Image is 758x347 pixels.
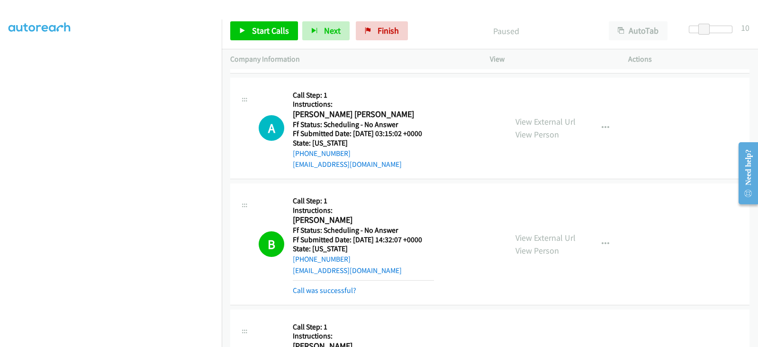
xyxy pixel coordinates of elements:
button: AutoTab [609,21,668,40]
h5: State: [US_STATE] [293,244,434,254]
h5: Instructions: [293,331,434,341]
a: Call was successful? [293,286,356,295]
a: View Person [515,129,559,140]
h5: Ff Status: Scheduling - No Answer [293,120,434,129]
h5: Ff Status: Scheduling - No Answer [293,226,434,235]
a: [EMAIL_ADDRESS][DOMAIN_NAME] [293,160,402,169]
h2: [PERSON_NAME] [PERSON_NAME] [293,109,434,120]
h5: Call Step: 1 [293,322,434,332]
h5: Call Step: 1 [293,91,434,100]
span: Start Calls [252,25,289,36]
p: Paused [421,25,592,37]
iframe: Resource Center [731,136,758,211]
div: 10 [741,21,749,34]
a: [EMAIL_ADDRESS][DOMAIN_NAME] [293,266,402,275]
p: Company Information [230,54,473,65]
a: View Person [515,245,559,256]
p: Actions [628,54,749,65]
h1: B [259,231,284,257]
h5: Instructions: [293,100,434,109]
span: Next [324,25,341,36]
h1: A [259,115,284,141]
p: View [490,54,611,65]
a: View External Url [515,116,576,127]
a: Finish [356,21,408,40]
h2: [PERSON_NAME] [293,215,434,226]
a: View External Url [515,232,576,243]
h5: Ff Submitted Date: [DATE] 03:15:02 +0000 [293,129,434,138]
h5: State: [US_STATE] [293,138,434,148]
a: [PHONE_NUMBER] [293,149,351,158]
h5: Ff Submitted Date: [DATE] 14:32:07 +0000 [293,235,434,245]
a: Start Calls [230,21,298,40]
span: Finish [378,25,399,36]
h5: Call Step: 1 [293,196,434,206]
h5: Instructions: [293,206,434,215]
a: [PHONE_NUMBER] [293,255,351,264]
button: Next [302,21,350,40]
